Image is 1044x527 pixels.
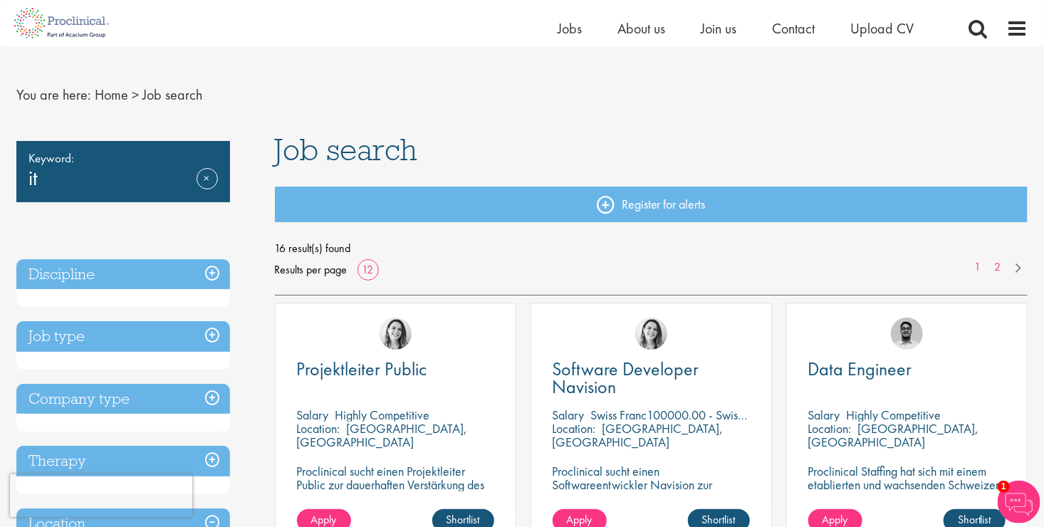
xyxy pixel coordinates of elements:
[275,130,418,169] span: Job search
[132,85,139,104] span: >
[553,360,750,396] a: Software Developer Navision
[558,19,582,38] a: Jobs
[275,238,1028,259] span: 16 result(s) found
[987,259,1008,276] a: 2
[142,85,202,104] span: Job search
[553,407,585,423] span: Salary
[297,420,340,437] span: Location:
[998,481,1040,523] img: Chatbot
[10,474,192,517] iframe: reCAPTCHA
[28,148,218,168] span: Keyword:
[297,360,494,378] a: Projektleiter Public
[617,19,665,38] a: About us
[275,187,1028,222] a: Register for alerts
[635,318,667,350] img: Nur Ergiydiren
[553,420,724,450] p: [GEOGRAPHIC_DATA], [GEOGRAPHIC_DATA]
[998,481,1010,493] span: 1
[311,512,337,527] span: Apply
[297,420,468,450] p: [GEOGRAPHIC_DATA], [GEOGRAPHIC_DATA]
[297,464,494,518] p: Proclinical sucht einen Projektleiter Public zur dauerhaften Verstärkung des Teams unseres Kunden...
[808,420,852,437] span: Location:
[808,357,912,381] span: Data Engineer
[95,85,128,104] a: breadcrumb link
[553,357,699,399] span: Software Developer Navision
[357,262,379,277] a: 12
[380,318,412,350] img: Nur Ergiydiren
[197,168,218,209] a: Remove
[808,420,979,450] p: [GEOGRAPHIC_DATA], [GEOGRAPHIC_DATA]
[297,407,329,423] span: Salary
[335,407,430,423] p: Highly Competitive
[16,259,230,290] h3: Discipline
[591,407,883,423] p: Swiss Franc100000.00 - Swiss Franc110000.00 per annum
[297,357,427,381] span: Projektleiter Public
[847,407,941,423] p: Highly Competitive
[808,407,840,423] span: Salary
[16,85,91,104] span: You are here:
[891,318,923,350] img: Timothy Deschamps
[772,19,815,38] a: Contact
[275,259,348,281] span: Results per page
[16,384,230,414] h3: Company type
[567,512,593,527] span: Apply
[16,141,230,202] div: it
[553,420,596,437] span: Location:
[701,19,736,38] a: Join us
[967,259,988,276] a: 1
[850,19,914,38] a: Upload CV
[823,512,848,527] span: Apply
[16,446,230,476] h3: Therapy
[808,360,1006,378] a: Data Engineer
[16,321,230,352] h3: Job type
